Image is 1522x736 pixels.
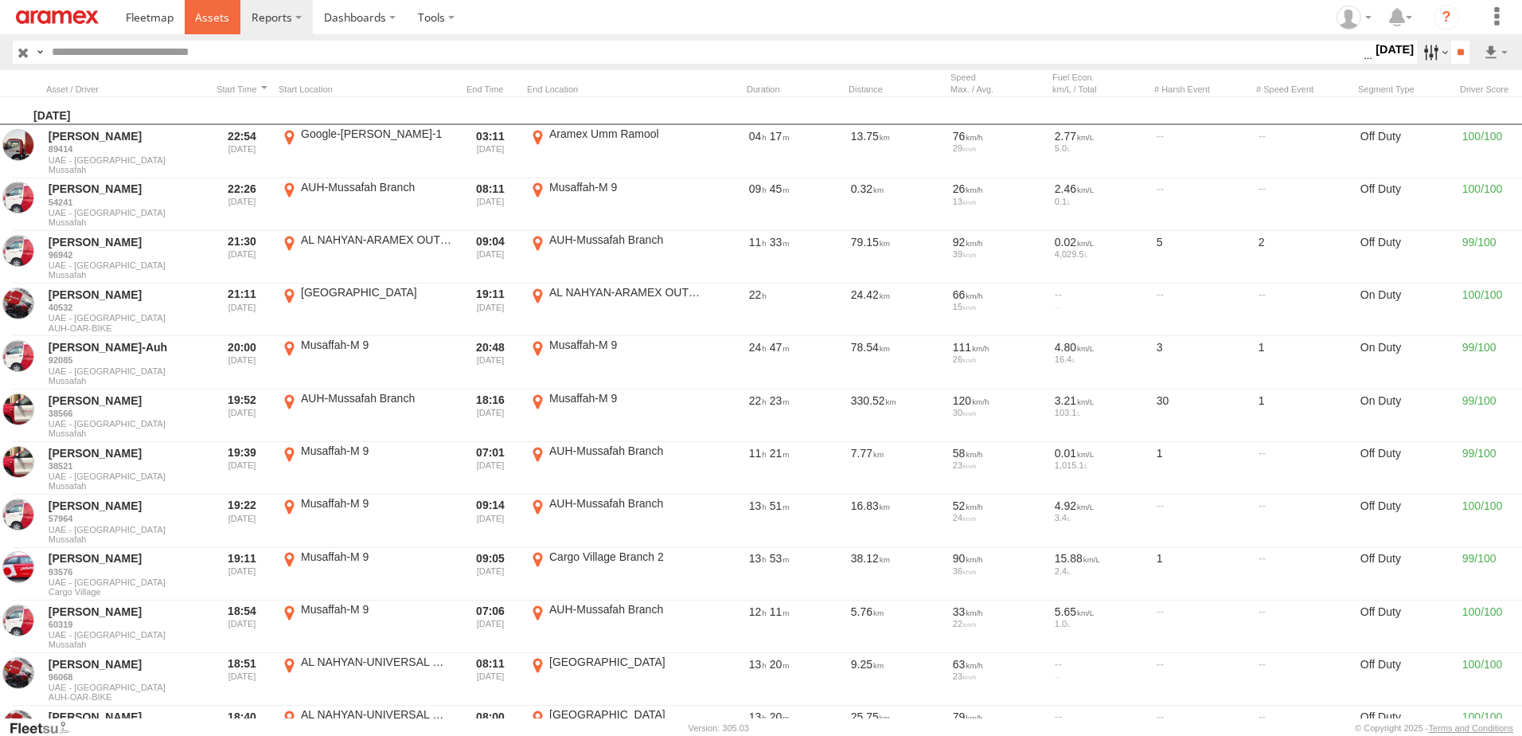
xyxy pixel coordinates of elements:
a: 92085 [49,354,203,366]
a: View Asset in Asset Management [2,235,34,267]
div: Mohammedazath Nainamohammed [1331,6,1377,29]
div: 30 [953,408,1044,417]
div: AUH-Mussafah Branch [549,602,700,617]
div: Exited after selected date range [460,338,521,387]
a: [PERSON_NAME] [49,182,203,196]
div: 103.1 [1055,408,1145,417]
div: Entered prior to selected date range [212,444,272,493]
label: Search Filter Options [1417,41,1451,64]
label: Click to View Event Location [527,602,702,652]
span: 51 [770,499,790,512]
label: [DATE] [1372,41,1417,58]
div: On Duty [1358,338,1454,387]
label: Click to View Event Location [279,338,454,387]
div: Off Duty [1358,550,1454,599]
div: Cargo Village Branch 2 [549,550,700,564]
label: Click to View Event Location [279,233,454,282]
div: Musaffah-M 9 [301,496,451,511]
span: 13 [749,658,767,671]
label: Click to View Event Location [527,550,702,599]
span: Filter Results to this Group [49,270,203,280]
div: Exited after selected date range [460,180,521,229]
a: 38566 [49,408,203,419]
a: 38521 [49,460,203,472]
div: 29 [953,143,1044,153]
label: Click to View Event Location [527,285,702,335]
a: [PERSON_NAME] [49,551,203,566]
div: © Copyright 2025 - [1355,723,1513,733]
div: 4,029.5 [1055,249,1145,259]
div: AUH-Mussafah Branch [301,391,451,405]
div: 5.0 [1055,143,1145,153]
div: Off Duty [1358,602,1454,652]
span: Filter Results to this Group [49,217,203,227]
div: Exited after selected date range [460,550,521,599]
div: 111 [953,340,1044,354]
div: Musaffah-M 9 [301,338,451,352]
span: Filter Results to this Group [49,692,203,702]
a: [PERSON_NAME] [49,499,203,513]
div: On Duty [1358,391,1454,440]
label: Click to View Event Location [527,391,702,440]
div: 24.42 [849,285,944,335]
div: 3 [1154,338,1250,387]
a: 57964 [49,513,203,524]
label: Export results as... [1482,41,1509,64]
a: View Asset in Asset Management [2,551,34,583]
div: 0.01 [1055,446,1145,460]
div: AUH-Mussafah Branch [549,444,700,458]
div: Entered prior to selected date range [212,180,272,229]
span: UAE - [GEOGRAPHIC_DATA] [49,683,203,692]
div: Version: 305.03 [689,723,749,733]
span: Filter Results to this Group [49,376,203,386]
div: 52 [953,499,1044,513]
label: Click to View Event Location [279,127,454,176]
div: Off Duty [1358,496,1454,546]
span: UAE - [GEOGRAPHIC_DATA] [49,366,203,376]
span: UAE - [GEOGRAPHIC_DATA] [49,472,203,481]
span: Filter Results to this Group [49,481,203,491]
span: 11 [770,605,790,618]
a: Terms and Conditions [1429,723,1513,733]
label: Click to View Event Location [527,338,702,387]
div: 1,015.1 [1055,460,1145,470]
a: View Asset in Asset Management [2,605,34,636]
span: 23 [770,394,790,407]
a: [PERSON_NAME] [49,446,203,460]
div: Entered prior to selected date range [212,550,272,599]
div: Exited after selected date range [460,285,521,335]
div: 7.77 [849,444,944,493]
div: AL NAHYAN-UNIVERSAL HSPTL [301,655,451,669]
span: 45 [770,182,790,195]
span: Filter Results to this Group [49,165,203,174]
a: View Asset in Asset Management [2,499,34,530]
div: Entered prior to selected date range [212,496,272,546]
div: [GEOGRAPHIC_DATA] [549,655,700,669]
div: 0.02 [1055,235,1145,249]
div: 30 [1154,391,1250,440]
a: 93576 [49,566,203,577]
div: 23 [953,671,1044,681]
label: Click to View Event Location [279,180,454,229]
div: [GEOGRAPHIC_DATA] [549,707,700,722]
div: 23 [953,460,1044,470]
span: 20 [770,711,790,723]
div: AL NAHYAN-ARAMEX OUTLET [549,285,700,299]
span: UAE - [GEOGRAPHIC_DATA] [49,260,203,270]
div: AL NAHYAN-ARAMEX OUTLET [301,233,451,247]
div: 2 [1256,233,1352,282]
a: [PERSON_NAME]-Auh [49,340,203,354]
div: AL NAHYAN-UNIVERSAL HSPTL [301,707,451,722]
div: 15 [953,302,1044,311]
a: 96068 [49,671,203,683]
div: Off Duty [1358,127,1454,176]
div: 4.80 [1055,340,1145,354]
span: 33 [770,236,790,249]
div: Entered prior to selected date range [212,391,272,440]
div: 38.12 [849,550,944,599]
div: 78.54 [849,338,944,387]
div: AUH-Mussafah Branch [301,180,451,194]
a: [PERSON_NAME] [49,235,203,249]
div: 66 [953,288,1044,302]
span: 09 [749,182,767,195]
